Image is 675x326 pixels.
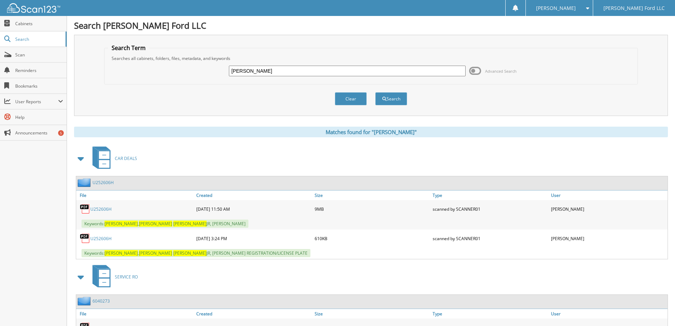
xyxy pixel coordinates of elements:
span: Help [15,114,63,120]
a: SERVICE RO [88,263,138,291]
a: U252606H [92,179,114,186]
img: PDF.png [80,204,90,214]
div: [DATE] 11:50 AM [195,202,313,216]
span: [PERSON_NAME] Ford LLC [603,6,665,10]
div: Searches all cabinets, folders, files, metadata, and keywords [108,55,634,61]
iframe: Chat Widget [640,292,675,326]
a: U252606H [90,206,112,212]
div: [DATE] 3:24 PM [195,231,313,245]
span: [PERSON_NAME] [139,250,172,256]
a: Size [313,309,431,319]
span: [PERSON_NAME] [139,221,172,227]
a: Type [431,309,549,319]
img: scan123-logo-white.svg [7,3,60,13]
a: 6040273 [92,298,110,304]
div: [PERSON_NAME] [549,202,668,216]
div: scanned by SCANNER01 [431,202,549,216]
button: Clear [335,92,367,105]
div: [PERSON_NAME] [549,231,668,245]
span: Cabinets [15,21,63,27]
span: SERVICE RO [115,274,138,280]
span: [PERSON_NAME] [105,221,138,227]
span: User Reports [15,99,58,105]
img: PDF.png [80,233,90,244]
a: Created [195,190,313,200]
legend: Search Term [108,44,149,52]
span: [PERSON_NAME] [105,250,138,256]
a: Type [431,190,549,200]
div: Matches found for "[PERSON_NAME]" [74,127,668,137]
span: Keywords: , JR, [PERSON_NAME] [81,220,248,228]
span: [PERSON_NAME] [173,221,207,227]
a: User [549,190,668,200]
span: Scan [15,52,63,58]
a: U252606H [90,236,112,242]
span: Keywords: , JR, [PERSON_NAME] REGISTRATION/LICENSE PLATE [81,249,310,257]
span: [PERSON_NAME] [173,250,207,256]
div: 610KB [313,231,431,245]
span: Bookmarks [15,83,63,89]
span: Search [15,36,62,42]
img: folder2.png [78,178,92,187]
span: [PERSON_NAME] [536,6,576,10]
span: Reminders [15,67,63,73]
a: File [76,309,195,319]
a: File [76,190,195,200]
div: 9MB [313,202,431,216]
button: Search [375,92,407,105]
img: folder2.png [78,297,92,305]
div: scanned by SCANNER01 [431,231,549,245]
a: CAR DEALS [88,144,137,172]
span: Announcements [15,130,63,136]
a: User [549,309,668,319]
a: Size [313,190,431,200]
a: Created [195,309,313,319]
span: CAR DEALS [115,155,137,161]
span: Advanced Search [485,68,517,74]
div: 5 [58,130,64,136]
h1: Search [PERSON_NAME] Ford LLC [74,20,668,31]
